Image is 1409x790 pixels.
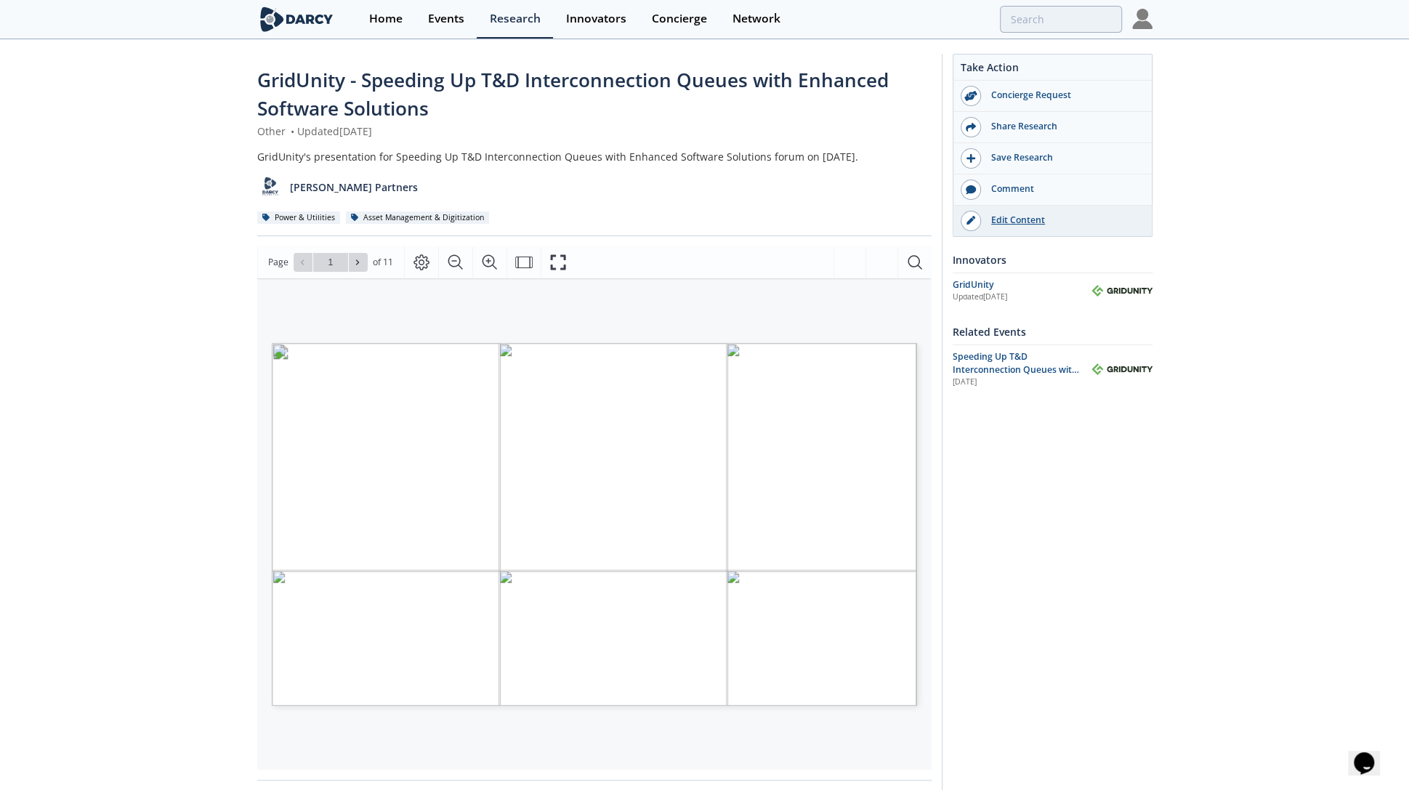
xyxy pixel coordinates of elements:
div: Comment [981,182,1144,196]
div: Concierge Request [981,89,1144,102]
span: Speeding Up T&D Interconnection Queues with Enhanced Software Solutions [953,350,1079,390]
div: Concierge [652,13,707,25]
div: Innovators [566,13,626,25]
img: GridUnity [1091,285,1152,297]
div: Related Events [953,319,1152,344]
a: GridUnity Updated[DATE] GridUnity [953,278,1152,304]
div: Edit Content [981,214,1144,227]
iframe: chat widget [1348,732,1394,775]
a: Edit Content [953,206,1152,236]
div: Save Research [981,151,1144,164]
div: Home [369,13,403,25]
div: Other Updated [DATE] [257,124,932,139]
div: Research [490,13,541,25]
div: Share Research [981,120,1144,133]
img: GridUnity [1091,363,1152,375]
div: [DATE] [953,376,1081,388]
input: Advanced Search [1000,6,1122,33]
div: Network [732,13,780,25]
img: logo-wide.svg [257,7,336,32]
div: Take Action [953,60,1152,81]
span: • [288,124,297,138]
div: Power & Utilities [257,211,341,225]
img: Profile [1132,9,1152,29]
div: Asset Management & Digitization [346,211,490,225]
a: Speeding Up T&D Interconnection Queues with Enhanced Software Solutions [DATE] GridUnity [953,350,1152,389]
span: GridUnity - Speeding Up T&D Interconnection Queues with Enhanced Software Solutions [257,67,889,121]
div: GridUnity [953,278,1091,291]
div: Updated [DATE] [953,291,1091,303]
div: Events [428,13,464,25]
div: Innovators [953,247,1152,273]
div: GridUnity's presentation for Speeding Up T&D Interconnection Queues with Enhanced Software Soluti... [257,149,932,164]
p: [PERSON_NAME] Partners [290,180,418,195]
